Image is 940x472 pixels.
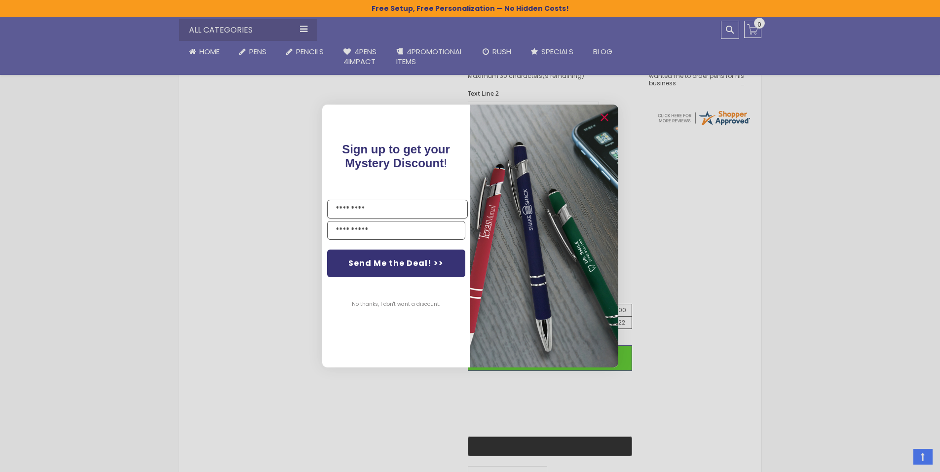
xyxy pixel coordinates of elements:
input: YOUR EMAIL [327,221,465,240]
button: Send Me the Deal! >> [327,250,465,277]
span: ! [342,143,450,170]
button: Close dialog [597,109,612,125]
iframe: Google Customer Reviews [859,445,940,472]
span: Sign up to get your Mystery Discount [342,143,450,170]
img: 081b18bf-2f98-4675-a917-09431eb06994.jpeg [470,105,618,367]
button: No thanks, I don't want a discount. [347,292,445,317]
